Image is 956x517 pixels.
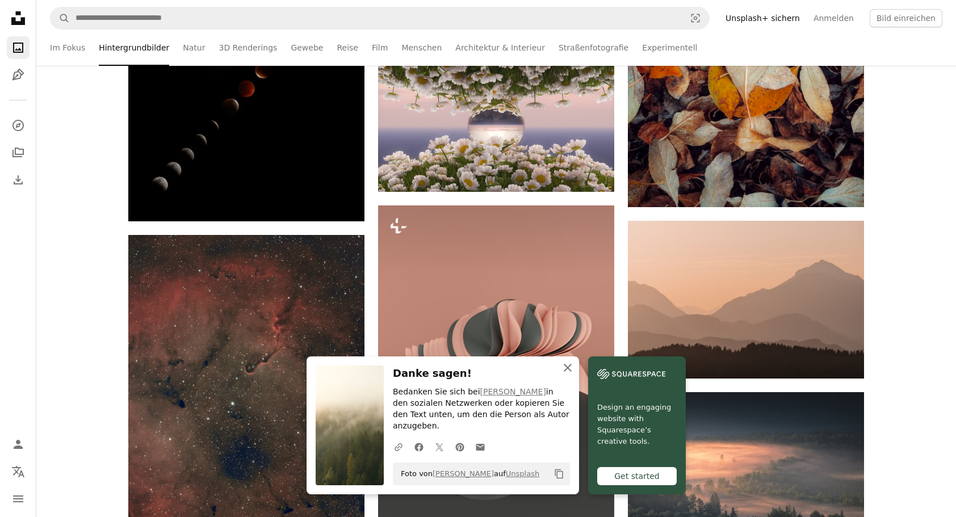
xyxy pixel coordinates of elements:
a: Kollektionen [7,141,30,164]
a: [PERSON_NAME] [480,387,546,396]
button: In die Zwischenablage kopieren [550,464,569,484]
h3: Danke sagen! [393,365,570,382]
a: Weltraumnebel mit Sternen und Dunkelwolken [128,403,364,414]
a: Nebelige Waldlandschaft mit warmem Sonnenlicht, das durchbricht [628,469,864,479]
a: Menschen [401,30,442,66]
a: Auf Pinterest teilen [450,435,470,458]
a: Natur [183,30,205,66]
div: Get started [597,467,677,485]
span: Foto von auf [395,465,539,483]
a: Grafiken [7,64,30,86]
a: Fotos [7,36,30,59]
button: Bild einreichen [870,9,942,27]
span: Design an engaging website with Squarespace’s creative tools. [597,402,677,447]
a: Anmelden / Registrieren [7,433,30,456]
button: Menü [7,487,30,510]
a: Straßenfotografie [559,30,628,66]
a: Entdecken [7,114,30,137]
a: Auf Twitter teilen [429,435,450,458]
img: file-1606177908946-d1eed1cbe4f5image [597,365,665,383]
a: Architektur & Interieur [455,30,545,66]
a: Unsplash [506,469,539,478]
button: Unsplash suchen [51,7,70,29]
a: Gewebe [291,30,323,66]
a: Sequenz einer Mondfinsternis vor schwarzem Himmel [128,82,364,93]
a: Anmelden [807,9,861,27]
a: Im Fokus [50,30,85,66]
a: Film [372,30,388,66]
a: Reise [337,30,358,66]
form: Finden Sie Bildmaterial auf der ganzen Webseite [50,7,710,30]
a: Experimentell [642,30,697,66]
a: Unsplash+ sichern [719,9,807,27]
a: 3D Renderings [219,30,277,66]
img: Mehrlagige Bergsilhouetten vor einem sanften orangefarbenen Himmel [628,221,864,379]
button: Visuelle Suche [682,7,709,29]
a: Bisherige Downloads [7,169,30,191]
a: [PERSON_NAME] [433,469,494,478]
a: Auf Facebook teilen [409,435,429,458]
a: Via E-Mail teilen teilen [470,435,490,458]
button: Sprache [7,460,30,483]
a: Mehrlagige Bergsilhouetten vor einem sanften orangefarbenen Himmel [628,295,864,305]
a: Eine Blumenvase reflektiert den Sonnenuntergang des Ozeans. [378,120,614,131]
img: Eine Blumenvase reflektiert den Sonnenuntergang des Ozeans. [378,59,614,192]
p: Bedanken Sie sich bei in den sozialen Netzwerken oder kopieren Sie den Text unten, um den die Per... [393,386,570,432]
a: Startseite — Unsplash [7,7,30,32]
a: Design an engaging website with Squarespace’s creative tools.Get started [588,356,686,494]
